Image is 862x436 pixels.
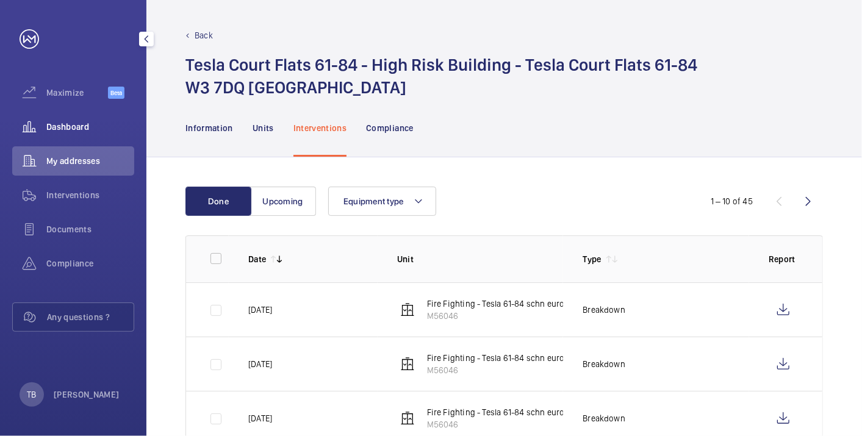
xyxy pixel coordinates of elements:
span: Beta [108,87,124,99]
button: Equipment type [328,187,436,216]
span: Any questions ? [47,311,134,323]
span: Equipment type [343,196,404,206]
span: Maximize [46,87,108,99]
p: Interventions [293,122,347,134]
span: Interventions [46,189,134,201]
p: Fire Fighting - Tesla 61-84 schn euro [427,406,565,418]
div: 1 – 10 of 45 [711,195,753,207]
p: Fire Fighting - Tesla 61-84 schn euro [427,298,565,310]
img: elevator.svg [400,357,415,371]
p: Report [769,253,798,265]
p: Units [253,122,274,134]
p: Date [248,253,266,265]
p: [DATE] [248,358,272,370]
p: Back [195,29,213,41]
p: [DATE] [248,304,272,316]
span: Compliance [46,257,134,270]
img: elevator.svg [400,411,415,426]
p: TB [27,388,36,401]
p: [DATE] [248,412,272,424]
p: Fire Fighting - Tesla 61-84 schn euro [427,352,565,364]
span: Dashboard [46,121,134,133]
p: Breakdown [583,304,625,316]
p: M56046 [427,310,565,322]
p: Compliance [366,122,414,134]
p: M56046 [427,364,565,376]
p: [PERSON_NAME] [54,388,120,401]
button: Done [185,187,251,216]
p: Breakdown [583,358,625,370]
p: Information [185,122,233,134]
button: Upcoming [250,187,316,216]
h1: Tesla Court Flats 61-84 - High Risk Building - Tesla Court Flats 61-84 W3 7DQ [GEOGRAPHIC_DATA] [185,54,697,99]
p: Type [583,253,601,265]
p: M56046 [427,418,565,431]
span: My addresses [46,155,134,167]
p: Breakdown [583,412,625,424]
p: Unit [397,253,564,265]
img: elevator.svg [400,302,415,317]
span: Documents [46,223,134,235]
